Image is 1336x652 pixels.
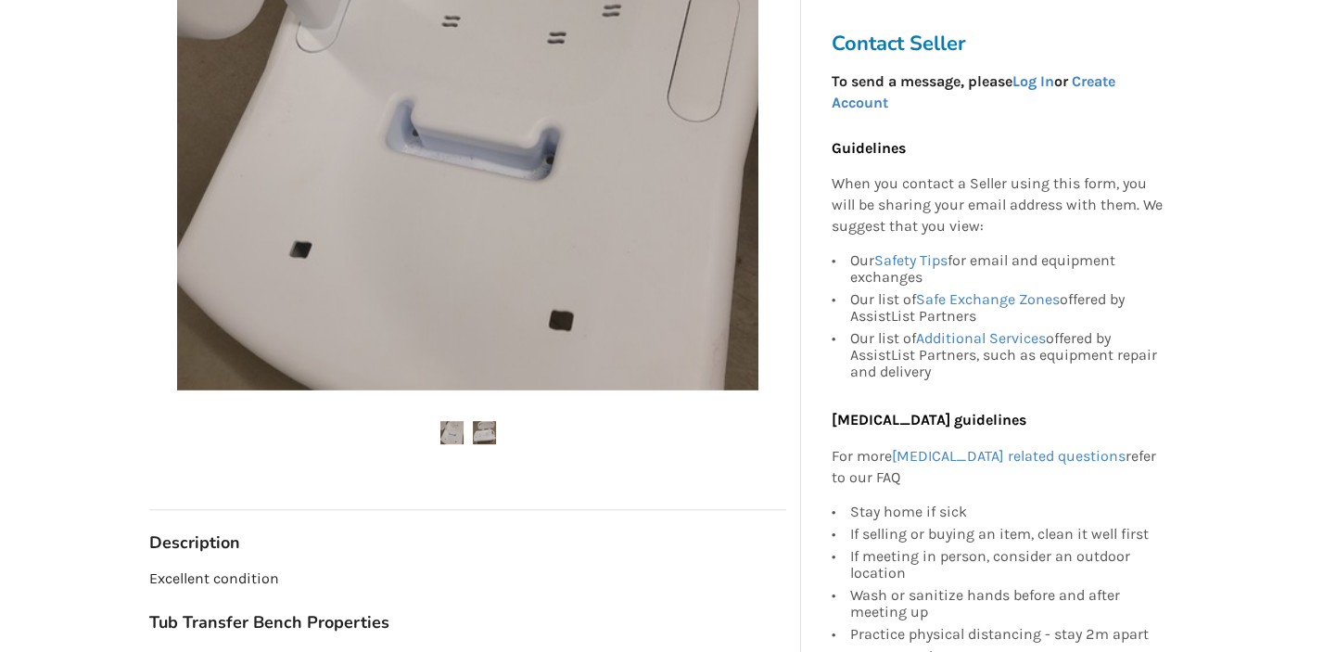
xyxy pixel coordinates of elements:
[831,31,1172,57] h3: Contact Seller
[891,447,1125,465] a: [MEDICAL_DATA] related questions
[831,139,905,157] b: Guidelines
[473,421,496,444] img: tub transfer chair -tub transfer bench-bathroom safety-port moody-assistlist-listing
[831,72,1114,111] strong: To send a message, please or
[849,288,1163,327] div: Our list of offered by AssistList Partners
[149,532,786,554] h3: Description
[915,290,1059,308] a: Safe Exchange Zones
[849,327,1163,380] div: Our list of offered by AssistList Partners, such as equipment repair and delivery
[849,623,1163,646] div: Practice physical distancing - stay 2m apart
[831,446,1163,489] p: For more refer to our FAQ
[440,421,464,444] img: tub transfer chair -tub transfer bench-bathroom safety-port moody-assistlist-listing
[831,174,1163,238] p: When you contact a Seller using this form, you will be sharing your email address with them. We s...
[849,545,1163,584] div: If meeting in person, consider an outdoor location
[849,252,1163,288] div: Our for email and equipment exchanges
[149,612,786,633] h3: Tub Transfer Bench Properties
[1012,72,1053,90] a: Log In
[849,584,1163,623] div: Wash or sanitize hands before and after meeting up
[849,504,1163,523] div: Stay home if sick
[849,523,1163,545] div: If selling or buying an item, clean it well first
[831,411,1025,428] b: [MEDICAL_DATA] guidelines
[873,251,947,269] a: Safety Tips
[915,329,1045,347] a: Additional Services
[149,569,786,590] p: Excellent condition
